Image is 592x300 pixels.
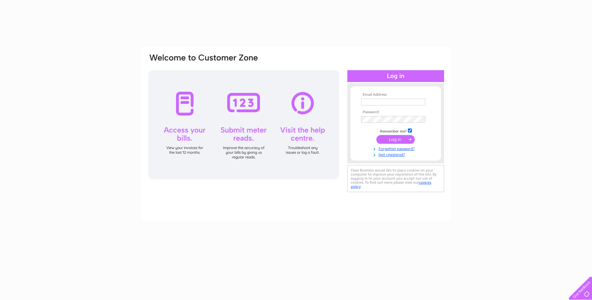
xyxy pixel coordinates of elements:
[361,145,432,151] a: Forgotten password?
[361,151,432,157] a: Not registered?
[376,135,415,144] input: Submit
[360,128,432,134] td: Remember me?
[360,110,432,114] th: Password:
[347,165,444,192] div: Clear Business would like to place cookies on your computer to improve your experience of the sit...
[351,180,431,189] a: cookies policy
[360,93,432,97] th: Email Address:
